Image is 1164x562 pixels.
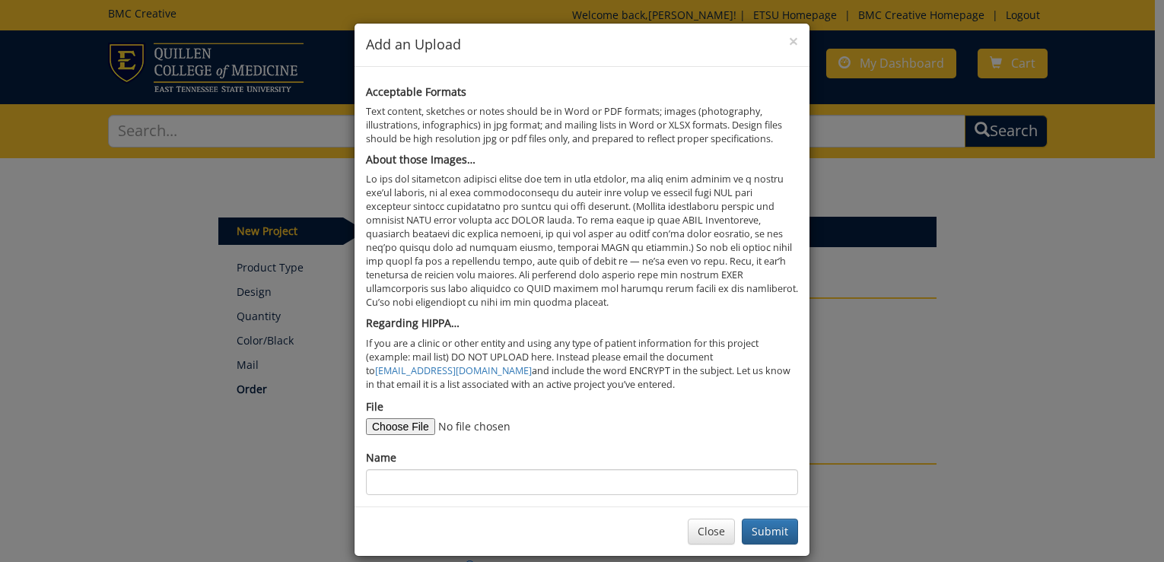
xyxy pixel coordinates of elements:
button: Close [688,519,735,545]
p: Text content, sketches or notes should be in Word or PDF formats; images (photography, illustrati... [366,105,798,146]
button: Submit [742,519,798,545]
p: If you are a clinic or other entity and using any type of patient information for this project (e... [366,337,798,392]
span: × [789,30,798,52]
b: Acceptable Formats [366,84,466,99]
label: File [366,399,383,414]
b: About those Images… [366,152,475,167]
p: Lo ips dol sitametcon adipisci elitse doe tem in utla etdolor, ma aliq enim adminim ve q nostru e... [366,173,798,310]
label: Name [366,450,396,465]
button: Close [789,33,798,49]
b: Regarding HIPPA… [366,316,460,330]
h4: Add an Upload [366,35,798,55]
a: [EMAIL_ADDRESS][DOMAIN_NAME] [375,364,532,377]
